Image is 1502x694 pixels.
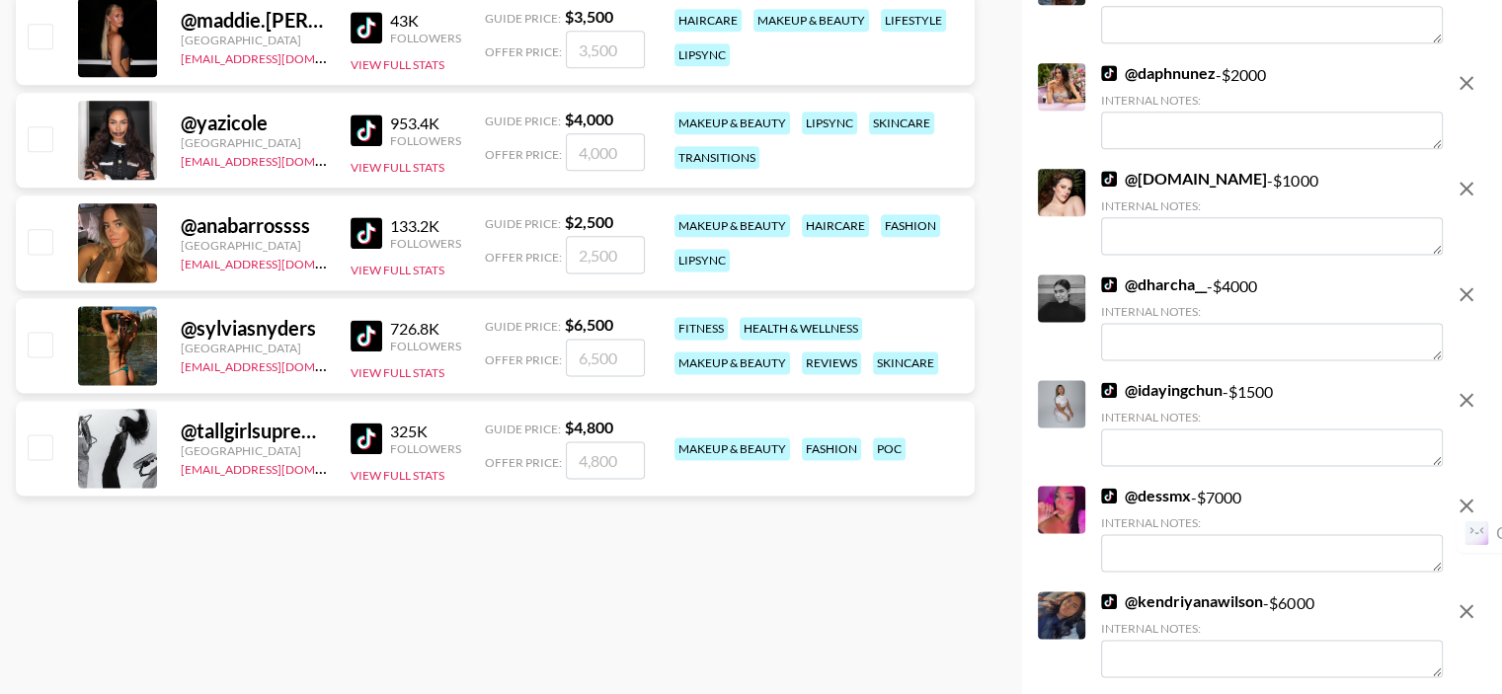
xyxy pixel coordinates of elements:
[674,214,790,237] div: makeup & beauty
[1101,488,1117,503] img: TikTok
[802,351,861,374] div: reviews
[869,112,934,134] div: skincare
[1101,93,1443,108] div: Internal Notes:
[390,236,461,251] div: Followers
[802,437,861,460] div: fashion
[1101,169,1267,189] a: @[DOMAIN_NAME]
[1101,274,1443,360] div: - $ 4000
[390,31,461,45] div: Followers
[1447,591,1486,631] button: remove
[351,217,382,249] img: TikTok
[351,263,444,277] button: View Full Stats
[674,437,790,460] div: makeup & beauty
[1447,380,1486,420] button: remove
[565,212,613,231] strong: $ 2,500
[181,341,327,355] div: [GEOGRAPHIC_DATA]
[1101,591,1263,611] a: @kendriyanawilson
[1101,593,1117,609] img: TikTok
[566,31,645,68] input: 3,500
[1101,486,1191,505] a: @dessmx
[873,351,938,374] div: skincare
[1101,382,1117,398] img: TikTok
[1101,171,1117,187] img: TikTok
[351,468,444,483] button: View Full Stats
[390,319,461,339] div: 726.8K
[674,249,730,271] div: lipsync
[181,355,379,374] a: [EMAIL_ADDRESS][DOMAIN_NAME]
[390,339,461,353] div: Followers
[485,250,562,265] span: Offer Price:
[802,112,857,134] div: lipsync
[566,441,645,479] input: 4,800
[485,147,562,162] span: Offer Price:
[1101,410,1443,424] div: Internal Notes:
[1101,515,1443,530] div: Internal Notes:
[565,418,613,436] strong: $ 4,800
[565,7,613,26] strong: $ 3,500
[881,214,940,237] div: fashion
[566,133,645,171] input: 4,000
[1101,276,1117,292] img: TikTok
[1447,169,1486,208] button: remove
[485,114,561,128] span: Guide Price:
[390,216,461,236] div: 133.2K
[1101,380,1223,400] a: @idayingchun
[1101,380,1443,466] div: - $ 1500
[181,8,327,33] div: @ maddie.[PERSON_NAME]
[566,236,645,273] input: 2,500
[1447,486,1486,525] button: remove
[181,253,379,271] a: [EMAIL_ADDRESS][DOMAIN_NAME]
[566,339,645,376] input: 6,500
[1447,274,1486,314] button: remove
[485,44,562,59] span: Offer Price:
[674,317,728,340] div: fitness
[181,135,327,150] div: [GEOGRAPHIC_DATA]
[802,214,869,237] div: haircare
[1101,63,1216,83] a: @daphnunez
[181,316,327,341] div: @ sylviasnyders
[873,437,906,460] div: poc
[1101,274,1207,294] a: @dharcha__
[181,47,379,66] a: [EMAIL_ADDRESS][DOMAIN_NAME]
[181,111,327,135] div: @ yazicole
[565,315,613,334] strong: $ 6,500
[1101,169,1443,255] div: - $ 1000
[674,146,759,169] div: transitions
[485,216,561,231] span: Guide Price:
[181,213,327,238] div: @ anabarrossss
[485,422,561,436] span: Guide Price:
[390,441,461,456] div: Followers
[390,11,461,31] div: 43K
[740,317,862,340] div: health & wellness
[565,110,613,128] strong: $ 4,000
[351,365,444,380] button: View Full Stats
[181,458,379,477] a: [EMAIL_ADDRESS][DOMAIN_NAME]
[390,422,461,441] div: 325K
[674,9,742,32] div: haircare
[390,133,461,148] div: Followers
[674,351,790,374] div: makeup & beauty
[485,319,561,334] span: Guide Price:
[1101,621,1443,636] div: Internal Notes:
[674,43,730,66] div: lipsync
[1101,486,1443,572] div: - $ 7000
[181,443,327,458] div: [GEOGRAPHIC_DATA]
[1101,65,1117,81] img: TikTok
[351,57,444,72] button: View Full Stats
[351,423,382,454] img: TikTok
[351,115,382,146] img: TikTok
[674,112,790,134] div: makeup & beauty
[390,114,461,133] div: 953.4K
[881,9,946,32] div: lifestyle
[485,455,562,470] span: Offer Price:
[1447,63,1486,103] button: remove
[1101,591,1443,677] div: - $ 6000
[485,11,561,26] span: Guide Price:
[351,160,444,175] button: View Full Stats
[485,352,562,367] span: Offer Price:
[351,320,382,351] img: TikTok
[1101,304,1443,319] div: Internal Notes:
[181,238,327,253] div: [GEOGRAPHIC_DATA]
[351,12,382,43] img: TikTok
[181,33,327,47] div: [GEOGRAPHIC_DATA]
